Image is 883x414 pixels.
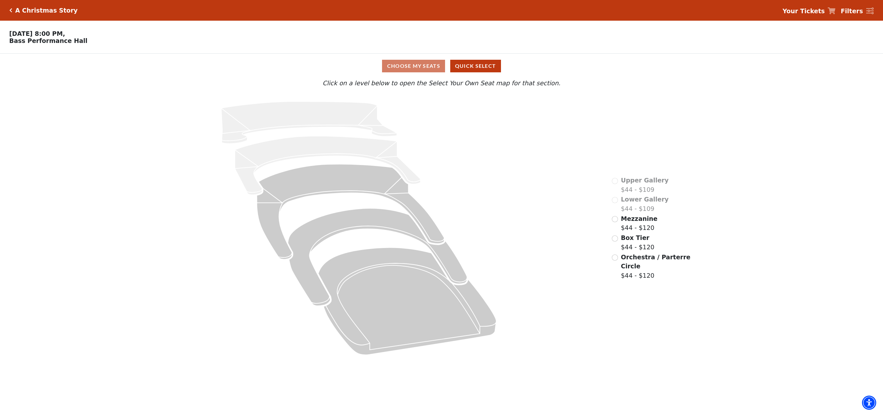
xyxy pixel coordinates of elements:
a: Your Tickets [782,6,835,16]
input: Orchestra / Parterre Circle$44 - $120 [612,254,618,261]
a: Filters [841,6,874,16]
span: Orchestra / Parterre Circle [621,254,690,270]
path: Orchestra / Parterre Circle - Seats Available: 187 [318,248,496,355]
span: Mezzanine [621,215,657,222]
label: $44 - $120 [621,233,654,252]
input: Mezzanine$44 - $120 [612,216,618,222]
label: $44 - $109 [621,195,669,213]
button: Quick Select [450,60,501,72]
label: $44 - $109 [621,176,669,194]
p: Click on a level below to open the Select Your Own Seat map for that section. [115,78,768,88]
div: Accessibility Menu [862,396,876,410]
a: Click here to go back to filters [9,8,12,13]
input: Box Tier$44 - $120 [612,235,618,242]
path: Upper Gallery - Seats Available: 0 [221,101,397,144]
span: Box Tier [621,234,649,241]
strong: Your Tickets [782,7,825,15]
label: $44 - $120 [621,214,657,233]
span: Upper Gallery [621,177,669,184]
strong: Filters [841,7,863,15]
span: Lower Gallery [621,196,669,203]
h5: A Christmas Story [15,7,78,14]
label: $44 - $120 [621,253,691,280]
